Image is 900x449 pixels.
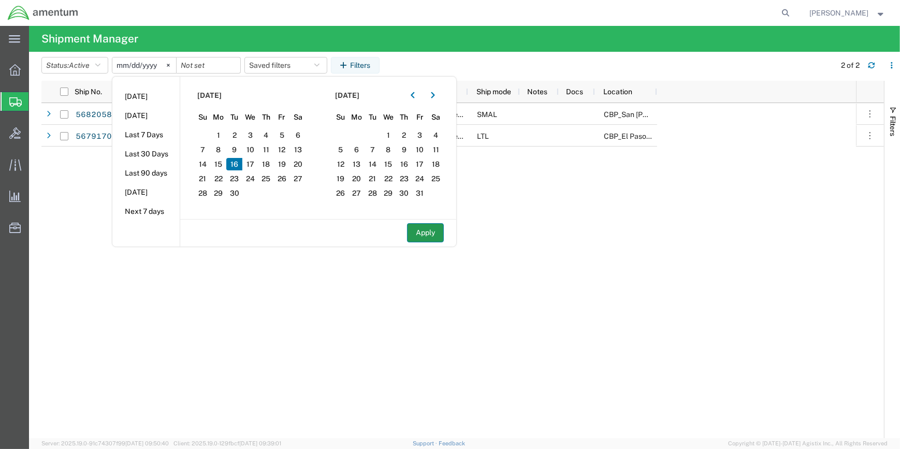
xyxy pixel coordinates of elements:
[428,129,444,141] span: 4
[333,112,349,123] span: Su
[125,440,169,446] span: [DATE] 09:50:40
[112,144,180,164] li: Last 30 Days
[349,187,365,199] span: 27
[112,125,180,144] li: Last 7 Days
[349,112,365,123] span: Mo
[69,61,90,69] span: Active
[226,143,242,156] span: 9
[407,223,444,242] button: Apply
[226,172,242,185] span: 23
[274,158,290,170] span: 19
[412,112,428,123] span: Fr
[173,440,281,446] span: Client: 2025.19.0-129fbcf
[365,172,381,185] span: 21
[195,143,211,156] span: 7
[41,57,108,74] button: Status:Active
[290,112,306,123] span: Sa
[258,143,274,156] span: 11
[428,112,444,123] span: Sa
[242,143,258,156] span: 10
[290,158,306,170] span: 20
[349,172,365,185] span: 20
[112,202,180,221] li: Next 7 days
[226,187,242,199] span: 30
[365,158,381,170] span: 14
[226,129,242,141] span: 2
[365,112,381,123] span: Tu
[258,129,274,141] span: 4
[211,158,227,170] span: 15
[177,57,240,73] input: Not set
[477,110,497,119] span: SMAL
[331,57,380,74] button: Filters
[258,112,274,123] span: Th
[396,112,412,123] span: Th
[380,158,396,170] span: 15
[112,183,180,202] li: [DATE]
[527,88,547,96] span: Notes
[211,172,227,185] span: 22
[380,129,396,141] span: 1
[428,158,444,170] span: 18
[333,143,349,156] span: 5
[396,158,412,170] span: 16
[211,143,227,156] span: 8
[810,7,869,19] span: Donald Frederiksen
[412,187,428,199] span: 31
[211,187,227,199] span: 29
[603,88,632,96] span: Location
[380,112,396,123] span: We
[604,110,772,119] span: CBP_San Angelo, TX_WSA
[396,143,412,156] span: 9
[211,112,227,123] span: Mo
[274,143,290,156] span: 12
[380,172,396,185] span: 22
[604,132,723,140] span: CBP_El Paso, TX_NLS_EFO
[274,112,290,123] span: Fr
[290,143,306,156] span: 13
[290,129,306,141] span: 6
[413,440,439,446] a: Support
[274,172,290,185] span: 26
[112,57,176,73] input: Not set
[396,172,412,185] span: 23
[809,7,886,19] button: [PERSON_NAME]
[258,172,274,185] span: 25
[226,112,242,123] span: Tu
[242,172,258,185] span: 24
[477,132,489,140] span: LTL
[439,440,465,446] a: Feedback
[7,5,79,21] img: logo
[274,129,290,141] span: 5
[242,112,258,123] span: We
[195,172,211,185] span: 21
[226,158,242,170] span: 16
[365,143,381,156] span: 7
[244,57,327,74] button: Saved filters
[412,158,428,170] span: 17
[239,440,281,446] span: [DATE] 09:39:01
[195,158,211,170] span: 14
[242,129,258,141] span: 3
[728,439,888,448] span: Copyright © [DATE]-[DATE] Agistix Inc., All Rights Reserved
[258,158,274,170] span: 18
[75,88,102,96] span: Ship No.
[889,116,897,136] span: Filters
[380,143,396,156] span: 8
[476,88,511,96] span: Ship mode
[841,60,860,71] div: 2 of 2
[242,158,258,170] span: 17
[333,172,349,185] span: 19
[349,158,365,170] span: 13
[290,172,306,185] span: 27
[112,106,180,125] li: [DATE]
[197,90,222,101] span: [DATE]
[428,143,444,156] span: 11
[195,112,211,123] span: Su
[41,26,138,52] h4: Shipment Manager
[396,129,412,141] span: 2
[412,143,428,156] span: 10
[112,87,180,106] li: [DATE]
[75,128,118,145] a: 56791705
[380,187,396,199] span: 29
